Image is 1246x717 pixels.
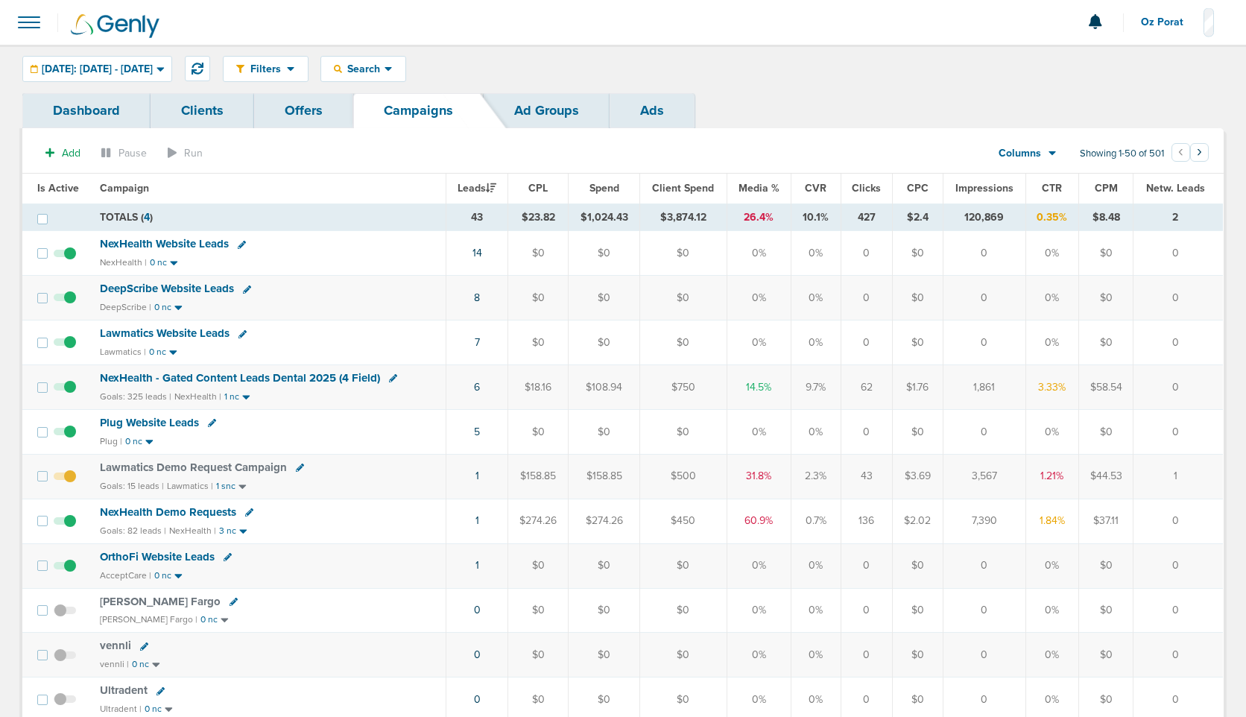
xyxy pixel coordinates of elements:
[640,588,727,633] td: $0
[100,391,171,402] small: Goals: 325 leads |
[100,550,215,563] span: OrthoFi Website Leads
[892,499,943,543] td: $2.02
[100,237,229,250] span: NexHealth Website Leads
[1078,588,1133,633] td: $0
[805,182,826,195] span: CVR
[1133,409,1223,454] td: 0
[589,182,619,195] span: Spend
[100,683,148,697] span: Ultradent
[1078,365,1133,410] td: $58.54
[569,543,640,588] td: $0
[1133,499,1223,543] td: 0
[943,499,1025,543] td: 7,390
[892,454,943,499] td: $3.69
[37,142,89,164] button: Add
[640,203,727,231] td: $3,874.12
[841,203,892,231] td: 427
[892,409,943,454] td: $0
[508,633,569,677] td: $0
[100,570,151,581] small: AcceptCare |
[999,146,1041,161] span: Columns
[508,231,569,276] td: $0
[474,648,481,661] a: 0
[100,257,147,268] small: NexHealth |
[841,231,892,276] td: 0
[1133,543,1223,588] td: 0
[640,320,727,365] td: $0
[154,302,171,313] small: 0 nc
[1133,231,1223,276] td: 0
[150,257,167,268] small: 0 nc
[1078,203,1133,231] td: $8.48
[169,525,216,536] small: NexHealth |
[100,326,230,340] span: Lawmatics Website Leads
[100,614,197,625] small: [PERSON_NAME] Fargo |
[791,633,841,677] td: 0%
[244,63,287,75] span: Filters
[943,588,1025,633] td: 0
[1025,320,1078,365] td: 0%
[1042,182,1062,195] span: CTR
[569,276,640,320] td: $0
[727,231,791,276] td: 0%
[640,276,727,320] td: $0
[892,320,943,365] td: $0
[508,203,569,231] td: $23.82
[791,231,841,276] td: 0%
[1025,633,1078,677] td: 0%
[1025,588,1078,633] td: 0%
[841,633,892,677] td: 0
[508,543,569,588] td: $0
[640,231,727,276] td: $0
[640,543,727,588] td: $0
[841,543,892,588] td: 0
[144,211,150,224] span: 4
[791,320,841,365] td: 0%
[841,588,892,633] td: 0
[892,543,943,588] td: $0
[1078,320,1133,365] td: $0
[100,639,131,652] span: vennli
[943,365,1025,410] td: 1,861
[652,182,714,195] span: Client Spend
[943,203,1025,231] td: 120,869
[892,276,943,320] td: $0
[484,93,610,128] a: Ad Groups
[791,409,841,454] td: 0%
[1078,231,1133,276] td: $0
[474,693,481,706] a: 0
[640,454,727,499] td: $500
[100,347,146,357] small: Lawmatics |
[216,481,235,492] small: 1 snc
[100,416,199,429] span: Plug Website Leads
[508,499,569,543] td: $274.26
[841,409,892,454] td: 0
[569,320,640,365] td: $0
[892,365,943,410] td: $1.76
[508,409,569,454] td: $0
[475,336,480,349] a: 7
[1025,365,1078,410] td: 3.33%
[943,320,1025,365] td: 0
[154,570,171,581] small: 0 nc
[841,365,892,410] td: 62
[569,454,640,499] td: $158.85
[1025,499,1078,543] td: 1.84%
[791,454,841,499] td: 2.3%
[508,365,569,410] td: $18.16
[569,409,640,454] td: $0
[474,426,480,438] a: 5
[475,559,479,572] a: 1
[943,633,1025,677] td: 0
[100,282,234,295] span: DeepScribe Website Leads
[508,588,569,633] td: $0
[727,203,791,231] td: 26.4%
[943,454,1025,499] td: 3,567
[727,276,791,320] td: 0%
[569,203,640,231] td: $1,024.43
[353,93,484,128] a: Campaigns
[91,203,446,231] td: TOTALS ( )
[100,436,122,446] small: Plug |
[569,231,640,276] td: $0
[1141,17,1194,28] span: Oz Porat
